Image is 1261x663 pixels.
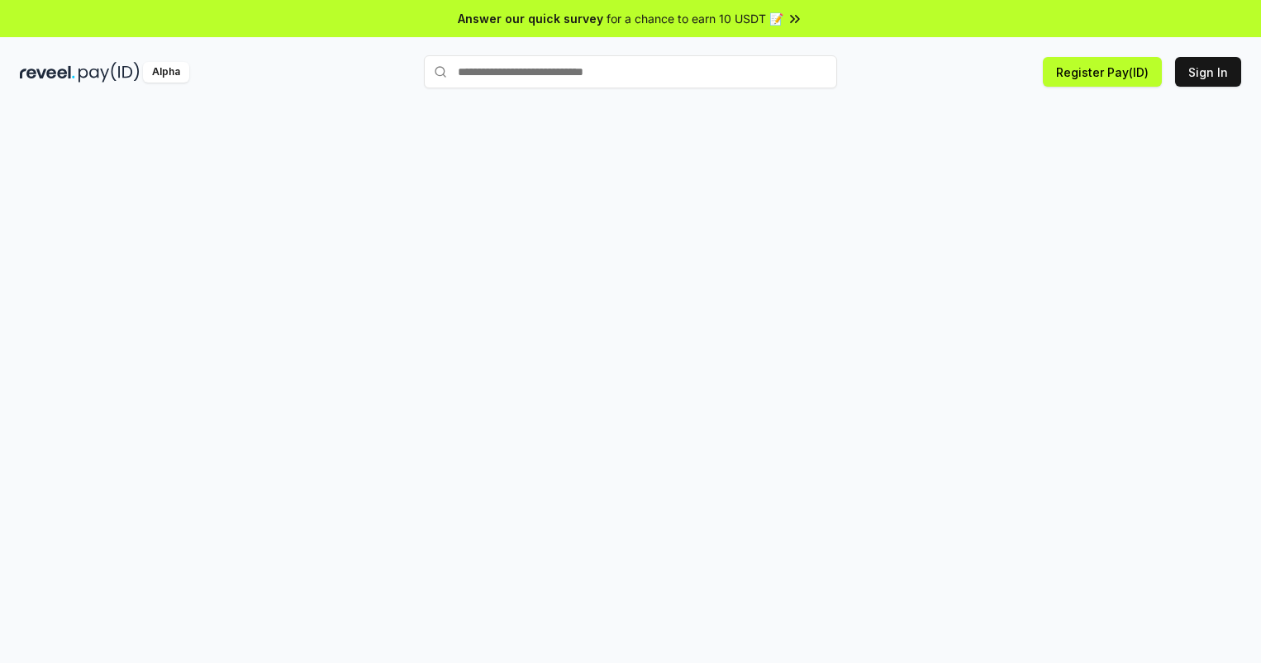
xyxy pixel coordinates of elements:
[79,62,140,83] img: pay_id
[143,62,189,83] div: Alpha
[1043,57,1162,87] button: Register Pay(ID)
[458,10,603,27] span: Answer our quick survey
[607,10,783,27] span: for a chance to earn 10 USDT 📝
[20,62,75,83] img: reveel_dark
[1175,57,1241,87] button: Sign In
